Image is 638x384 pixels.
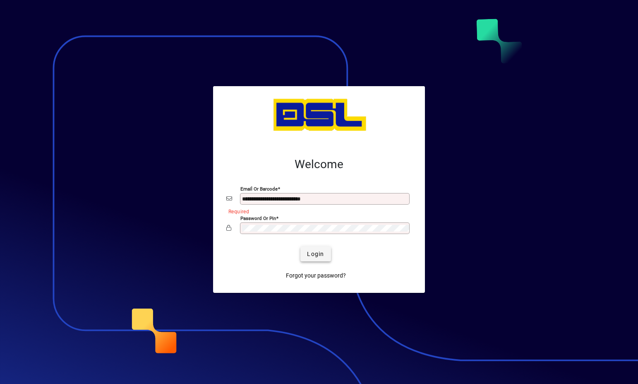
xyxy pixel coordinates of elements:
a: Forgot your password? [283,268,349,283]
mat-label: Email or Barcode [240,186,278,192]
mat-error: Required [228,207,405,215]
h2: Welcome [226,157,412,171]
span: Forgot your password? [286,271,346,280]
span: Login [307,250,324,258]
button: Login [300,246,331,261]
mat-label: Password or Pin [240,215,276,221]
